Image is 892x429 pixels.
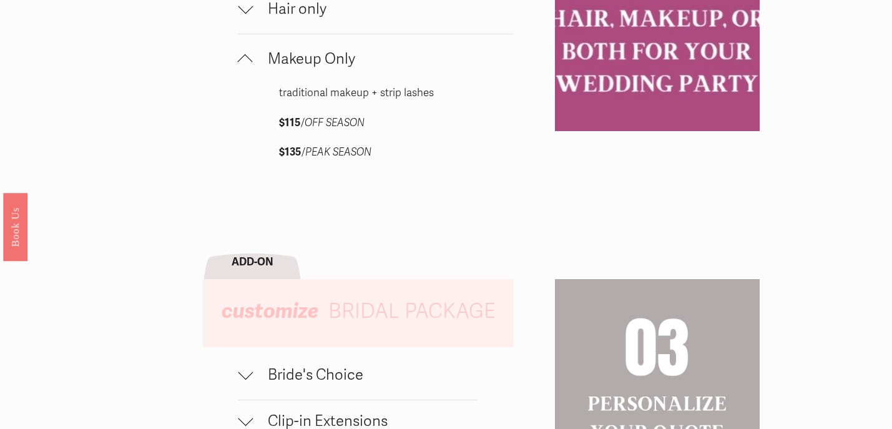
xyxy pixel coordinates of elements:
em: PEAK SEASON [305,145,371,159]
em: OFF SEASON [305,116,365,129]
span: BRIDAL PACKAGE [328,298,496,324]
div: Makeup Only [238,84,512,172]
a: Book Us [3,192,27,260]
span: Makeup Only [253,50,512,68]
span: Bride's Choice [253,366,478,384]
strong: $115 [279,116,301,129]
p: traditional makeup + strip lashes [279,84,471,103]
strong: $135 [279,145,301,159]
em: customize [222,298,318,324]
button: Bride's Choice [238,354,478,400]
strong: ADD-ON [232,255,273,269]
p: / [279,143,471,162]
button: Makeup Only [238,34,512,84]
p: / [279,114,471,133]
